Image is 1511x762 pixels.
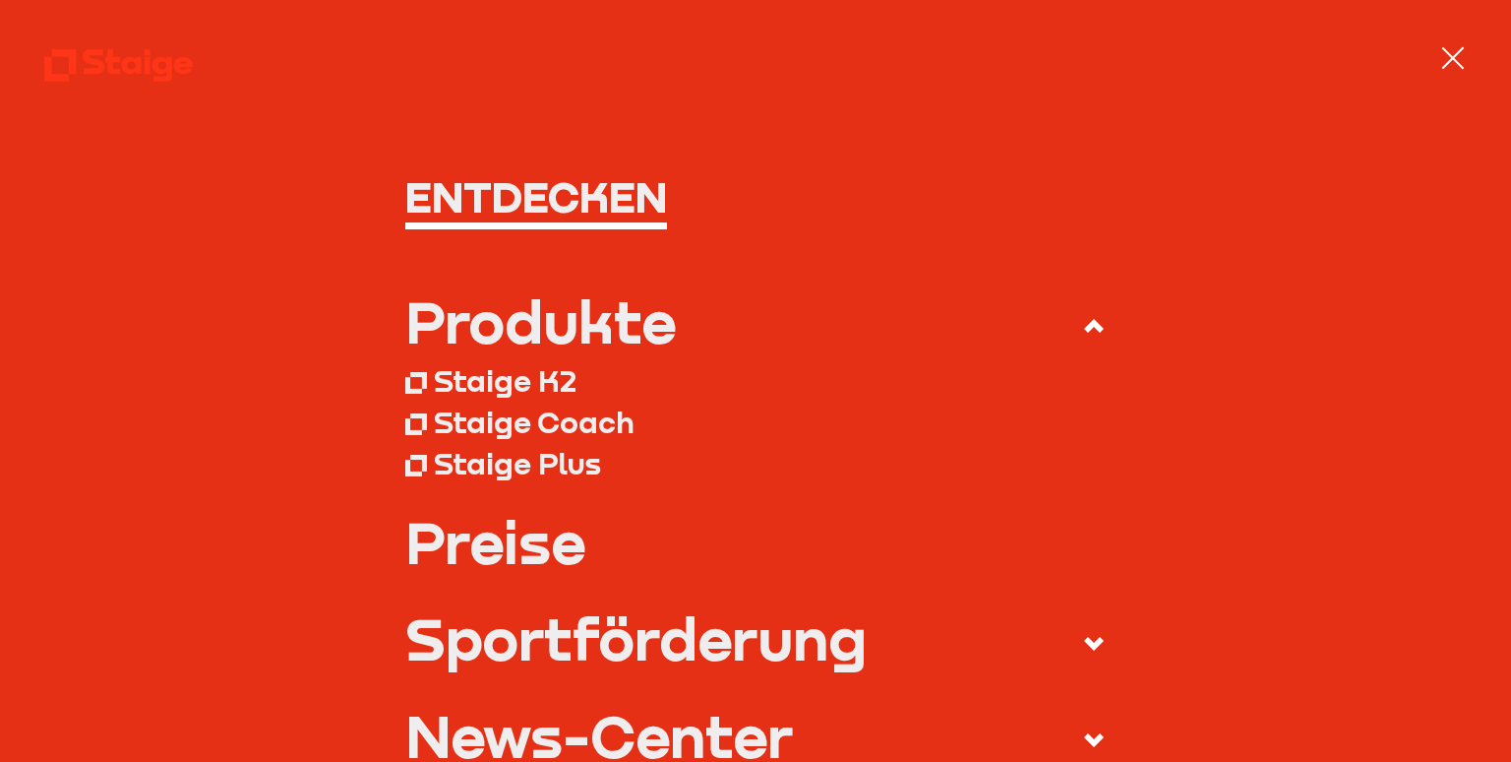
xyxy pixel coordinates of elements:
a: Preise [405,513,1106,571]
div: Staige K2 [434,362,576,399]
div: Staige Plus [434,445,601,481]
a: Staige Plus [405,442,1106,483]
a: Staige Coach [405,401,1106,442]
div: Sportförderung [405,609,867,667]
a: Staige K2 [405,360,1106,402]
div: Staige Coach [434,404,635,440]
div: Produkte [405,292,676,350]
